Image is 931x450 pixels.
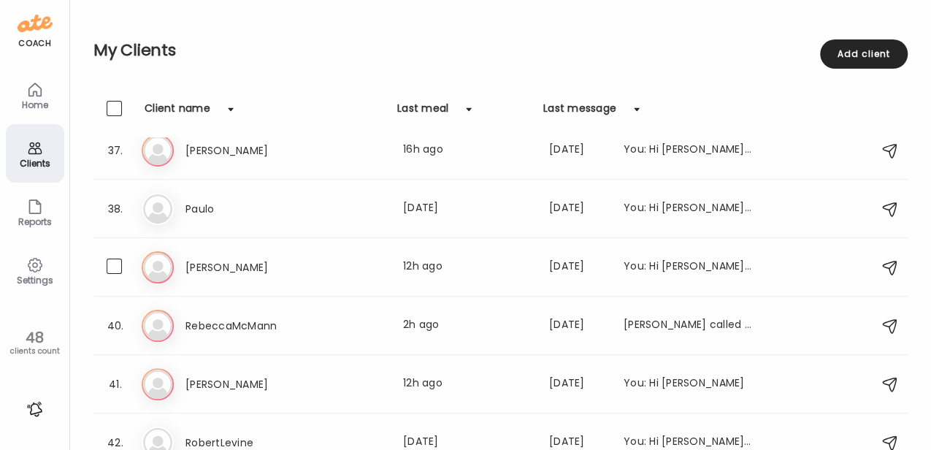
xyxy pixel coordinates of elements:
[107,200,124,218] div: 38.
[9,159,61,168] div: Clients
[549,375,606,393] div: [DATE]
[403,259,532,276] div: 12h ago
[185,142,314,159] h3: [PERSON_NAME]
[624,375,752,393] div: You: Hi [PERSON_NAME]
[397,101,448,124] div: Last meal
[5,329,64,346] div: 48
[107,142,124,159] div: 37.
[624,200,752,218] div: You: Hi [PERSON_NAME], just sending a reminder to please take photos of your meals or type it in ...
[543,101,616,124] div: Last message
[145,101,210,124] div: Client name
[403,375,532,393] div: 12h ago
[185,259,314,276] h3: [PERSON_NAME]
[185,200,314,218] h3: Paulo
[107,317,124,335] div: 40.
[18,37,51,50] div: coach
[93,39,908,61] h2: My Clients
[549,200,606,218] div: [DATE]
[624,317,752,335] div: [PERSON_NAME] called me in a script for a higher dose of [MEDICAL_DATA]. I’m glad for this.
[9,275,61,285] div: Settings
[820,39,908,69] div: Add client
[403,142,532,159] div: 16h ago
[107,375,124,393] div: 41.
[403,200,532,218] div: [DATE]
[185,317,314,335] h3: RebeccaMcMann
[549,142,606,159] div: [DATE]
[624,142,752,159] div: You: Hi [PERSON_NAME], your meals look great! I was wondering if you were able to stop the sugar ...
[549,317,606,335] div: [DATE]
[185,375,314,393] h3: [PERSON_NAME]
[5,346,64,356] div: clients count
[18,12,53,35] img: ate
[549,259,606,276] div: [DATE]
[624,259,752,276] div: You: Hi [PERSON_NAME], thank you for adding pictures of all your meals! They look great! We hope ...
[403,317,532,335] div: 2h ago
[9,100,61,110] div: Home
[9,217,61,226] div: Reports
